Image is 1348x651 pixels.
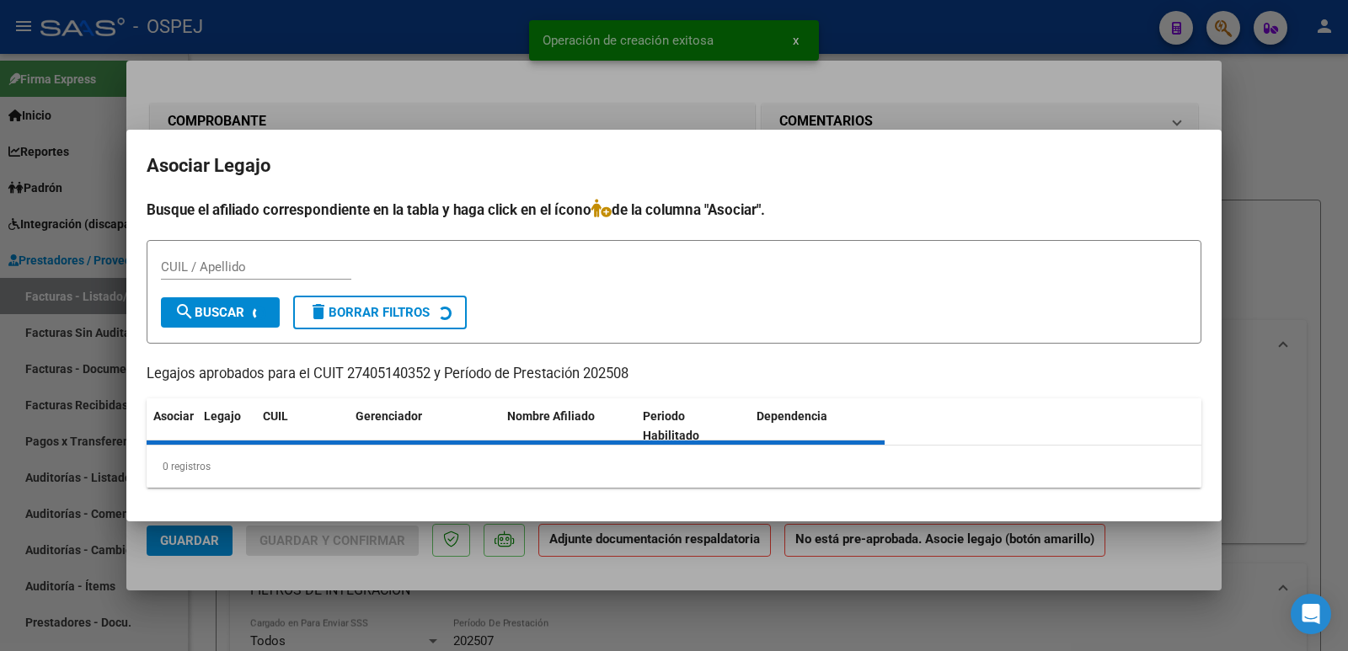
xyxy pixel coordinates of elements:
datatable-header-cell: Legajo [197,398,256,454]
button: Buscar [161,297,280,328]
div: 0 registros [147,446,1201,488]
span: Nombre Afiliado [507,409,595,423]
datatable-header-cell: Nombre Afiliado [500,398,636,454]
span: Borrar Filtros [308,305,430,320]
span: Periodo Habilitado [643,409,699,442]
div: Open Intercom Messenger [1291,594,1331,634]
mat-icon: search [174,301,195,322]
h2: Asociar Legajo [147,150,1201,182]
datatable-header-cell: Gerenciador [349,398,500,454]
datatable-header-cell: Periodo Habilitado [636,398,750,454]
span: CUIL [263,409,288,423]
mat-icon: delete [308,301,329,322]
datatable-header-cell: CUIL [256,398,349,454]
datatable-header-cell: Dependencia [750,398,885,454]
h4: Busque el afiliado correspondiente en la tabla y haga click en el ícono de la columna "Asociar". [147,199,1201,221]
span: Legajo [204,409,241,423]
span: Dependencia [757,409,827,423]
span: Gerenciador [356,409,422,423]
span: Buscar [174,305,244,320]
span: Asociar [153,409,194,423]
datatable-header-cell: Asociar [147,398,197,454]
button: Borrar Filtros [293,296,467,329]
p: Legajos aprobados para el CUIT 27405140352 y Período de Prestación 202508 [147,364,1201,385]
